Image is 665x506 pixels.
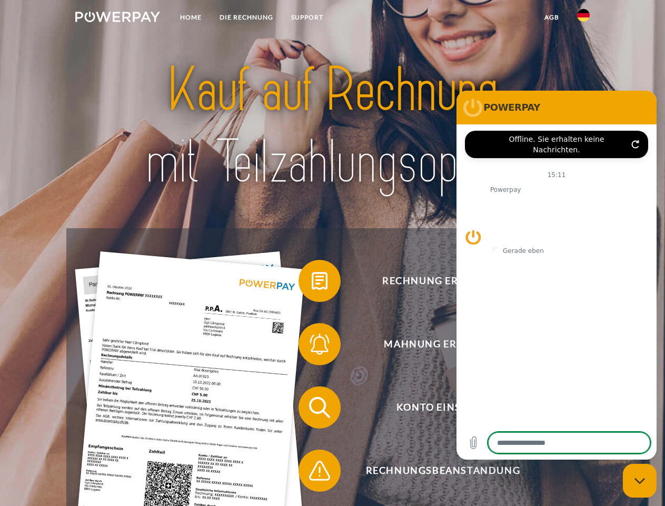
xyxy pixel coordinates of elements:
img: qb_bill.svg [306,268,333,294]
span: Rechnungsbeanstandung [314,450,572,492]
button: Rechnung erhalten? [299,260,572,302]
button: Konto einsehen [299,386,572,429]
a: SUPPORT [282,8,332,27]
span: Rechnung erhalten? [314,260,572,302]
button: Rechnungsbeanstandung [299,450,572,492]
a: agb [535,8,568,27]
img: title-powerpay_de.svg [101,51,564,202]
iframe: Schaltfläche zum Öffnen des Messaging-Fensters; Konversation läuft [623,464,657,498]
img: de [577,9,590,22]
img: logo-powerpay-white.svg [75,12,160,22]
img: qb_bell.svg [306,331,333,357]
span: Konto einsehen [314,386,572,429]
span: Mahnung erhalten? [314,323,572,365]
a: Home [171,8,211,27]
iframe: Messaging-Fenster [456,91,657,460]
img: qb_warning.svg [306,458,333,484]
img: qb_search.svg [306,394,333,421]
button: Mahnung erhalten? [299,323,572,365]
a: DIE RECHNUNG [211,8,282,27]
